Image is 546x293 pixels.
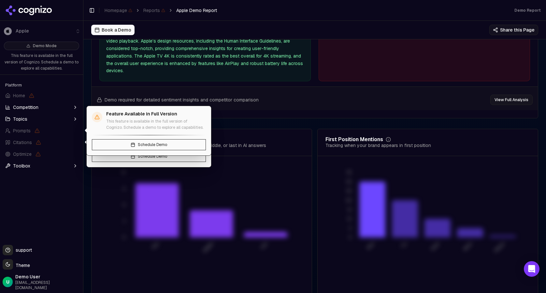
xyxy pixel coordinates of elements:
[13,262,30,268] span: Theme
[123,202,125,207] tspan: 6
[400,241,408,248] tspan: Try
[347,216,352,221] tspan: 10
[524,261,539,277] div: Open Intercom Messenger
[123,186,125,191] tspan: 9
[13,127,31,134] span: Prompts
[106,15,304,74] div: Apple's products are praised for their seamless integration across devices, particularly with iCl...
[325,137,383,142] div: First Position Mentions
[92,151,206,162] button: Schedule Demo
[349,235,352,240] tspan: 0
[138,142,167,147] span: Schedule Demo
[13,151,32,157] span: Optimize
[13,104,38,111] span: Competition
[349,226,352,231] tspan: 5
[3,114,80,124] button: Topics
[13,247,32,253] span: support
[462,241,473,252] tspan: Demo
[325,142,431,149] div: Tracking when your brand appears in first position
[13,163,30,169] span: Toolbox
[122,235,125,240] tspan: 0
[13,92,25,99] span: Home
[489,25,538,35] button: Share this Page
[348,207,352,212] tspan: 15
[15,273,80,280] span: Demo User
[13,116,27,122] span: Topics
[91,25,135,35] button: Book a Demo
[346,179,352,184] tspan: 30
[33,43,57,48] span: Demo Mode
[4,53,79,72] p: This feature is available in the full version of Cognizo. Schedule a demo to explore all capabili...
[105,97,259,103] span: Demo required for detailed sentiment insights and competitor comparison
[366,241,375,250] tspan: Nice
[105,7,132,14] span: Homepage
[138,154,167,159] span: Schedule Demo
[143,7,165,14] span: Reports
[13,139,32,146] span: Citations
[347,170,352,175] tspan: 35
[430,241,440,251] tspan: Book
[105,7,217,14] nav: breadcrumb
[3,80,80,90] div: Platform
[493,241,505,253] tspan: Please
[3,102,80,113] button: Competition
[259,241,268,250] tspan: Last
[3,161,80,171] button: Toolbox
[92,139,206,150] button: Schedule Demo
[123,219,125,224] tspan: 3
[122,170,125,175] tspan: 12
[514,8,541,13] div: Demo Report
[15,280,80,290] span: [EMAIL_ADDRESS][DOMAIN_NAME]
[106,111,206,117] h4: Feature Available in Full Version
[346,188,352,193] tspan: 25
[490,95,533,105] button: View Full Analysis
[346,198,352,203] tspan: 20
[6,279,9,285] span: U
[151,241,160,250] tspan: First
[176,7,217,14] span: Apple Demo Report
[202,241,214,253] tspan: Middle
[106,118,206,131] p: This feature is available in the full version of Cognizo. Schedule a demo to explore all capabili...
